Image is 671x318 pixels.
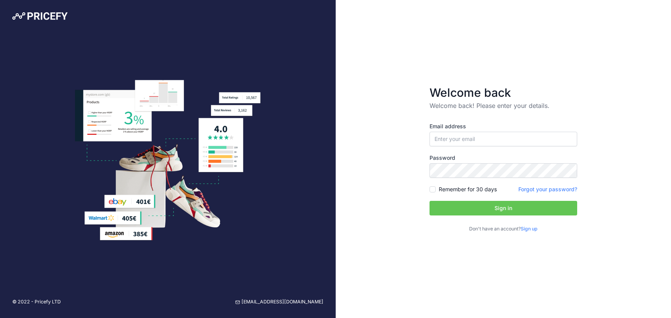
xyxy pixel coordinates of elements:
[430,154,577,162] label: Password
[430,123,577,130] label: Email address
[518,186,577,192] a: Forgot your password?
[521,226,538,232] a: Sign up
[12,298,61,306] p: © 2022 - Pricefy LTD
[430,86,577,99] h3: Welcome back
[430,101,577,110] p: Welcome back! Please enter your details.
[430,132,577,146] input: Enter your email
[430,201,577,215] button: Sign in
[439,185,497,193] label: Remember for 30 days
[12,12,68,20] img: Pricefy
[430,225,577,233] p: Don't have an account?
[235,298,323,306] a: [EMAIL_ADDRESS][DOMAIN_NAME]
